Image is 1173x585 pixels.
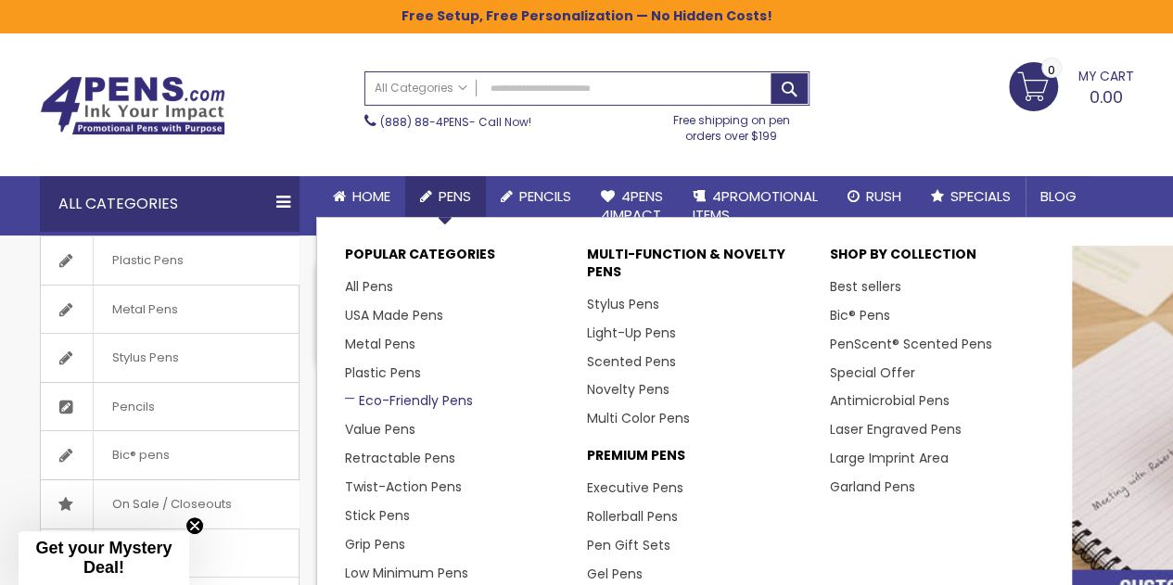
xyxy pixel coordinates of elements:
button: Close teaser [185,516,204,535]
a: Twist-Action Pens [345,477,462,496]
a: 4PROMOTIONALITEMS [678,176,833,236]
a: Bic® pens [41,431,299,479]
a: Pen Gift Sets [587,536,670,554]
a: Pencils [486,176,586,217]
a: Metal Pens [345,335,415,353]
span: Stylus Pens [93,334,198,382]
a: 0.00 0 [1009,62,1134,108]
a: Large Imprint Area [829,449,948,467]
a: Antimicrobial Pens [829,391,949,410]
span: Blog [1040,186,1077,206]
span: Specials [950,186,1011,206]
span: Plastic Pens [93,236,202,285]
a: On Sale / Closeouts [41,480,299,528]
a: Rollerball Pens [587,507,678,526]
span: Rush [866,186,901,206]
span: 4Pens 4impact [601,186,663,224]
a: Garland Pens [829,477,914,496]
a: Pencils [41,383,299,431]
a: Stylus Pens [587,295,659,313]
p: Premium Pens [587,447,810,474]
a: Light-Up Pens [587,324,676,342]
span: Pens [439,186,471,206]
a: Retractable Pens [345,449,455,467]
a: Gel Pens [587,565,643,583]
a: Specials [916,176,1026,217]
a: PenScent® Scented Pens [829,335,991,353]
a: Eco-Friendly Pens [345,391,473,410]
span: Pencils [519,186,571,206]
a: Value Pens [345,420,415,439]
a: Laser Engraved Pens [829,420,961,439]
a: Best sellers [829,277,900,296]
span: 4PROMOTIONAL ITEMS [693,186,818,224]
span: Bic® pens [93,431,188,479]
img: 4Pens Custom Pens and Promotional Products [40,76,225,135]
a: Plastic Pens [41,236,299,285]
span: 0.00 [1090,85,1123,108]
a: Pens [405,176,486,217]
a: Executive Pens [587,478,683,497]
span: 0 [1048,61,1055,79]
span: - Call Now! [380,114,531,130]
a: Home [318,176,405,217]
a: Plastic Pens [345,363,421,382]
span: All Categories [375,81,467,95]
span: Pencils [93,383,173,431]
a: Gel Ink Pens [41,529,299,578]
a: Low Minimum Pens [345,564,468,582]
div: Get your Mystery Deal!Close teaser [19,531,189,585]
a: All Pens [345,277,393,296]
span: On Sale / Closeouts [93,480,250,528]
a: Bic® Pens [829,306,889,324]
a: 4Pens4impact [586,176,678,236]
p: Multi-Function & Novelty Pens [587,246,810,290]
span: Home [352,186,390,206]
div: Free shipping on pen orders over $199 [654,106,810,143]
a: (888) 88-4PENS [380,114,469,130]
span: Metal Pens [93,286,197,334]
p: Shop By Collection [829,246,1052,273]
a: All Categories [365,72,477,103]
a: Grip Pens [345,535,405,553]
span: Gel Ink Pens [93,529,203,578]
div: All Categories [40,176,300,232]
a: Stylus Pens [41,334,299,382]
p: Popular Categories [345,246,568,273]
a: Multi Color Pens [587,409,690,427]
a: USA Made Pens [345,306,443,324]
span: Get your Mystery Deal! [35,539,172,577]
a: Scented Pens [587,352,676,371]
a: Rush [833,176,916,217]
a: Novelty Pens [587,380,669,399]
a: Blog [1026,176,1091,217]
a: Stick Pens [345,506,410,525]
a: Metal Pens [41,286,299,334]
a: Special Offer [829,363,914,382]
